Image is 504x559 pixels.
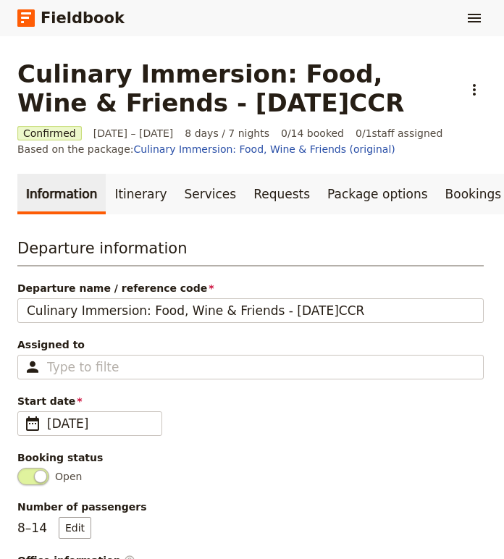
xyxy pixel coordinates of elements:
[462,77,487,102] button: Actions
[17,174,106,214] a: Information
[356,126,442,140] span: 0 / 1 staff assigned
[185,126,269,140] span: 8 days / 7 nights
[93,126,174,140] span: [DATE] – [DATE]
[17,450,484,465] div: Booking status
[281,126,344,140] span: 0/14 booked
[17,298,484,323] input: Departure name / reference code
[462,6,487,30] button: Show menu
[319,174,436,214] a: Package options
[17,126,82,140] span: Confirmed
[24,415,41,432] span: ​
[17,517,91,539] p: 8 – 14
[17,6,125,30] a: Fieldbook
[47,358,119,376] input: Assigned to
[17,281,484,295] span: Departure name / reference code
[176,174,245,214] a: Services
[17,394,484,408] span: Start date
[17,500,484,514] span: Number of passengers
[55,469,82,484] span: Open
[17,142,395,156] span: Based on the package:
[59,517,91,539] button: Number of passengers8–14
[134,143,395,155] a: Culinary Immersion: Food, Wine & Friends (original)
[245,174,319,214] a: Requests
[47,415,153,432] span: [DATE]
[17,238,484,266] h3: Departure information
[17,337,484,352] span: Assigned to
[17,59,453,117] h1: Culinary Immersion: Food, Wine & Friends - [DATE]CCR
[106,174,175,214] a: Itinerary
